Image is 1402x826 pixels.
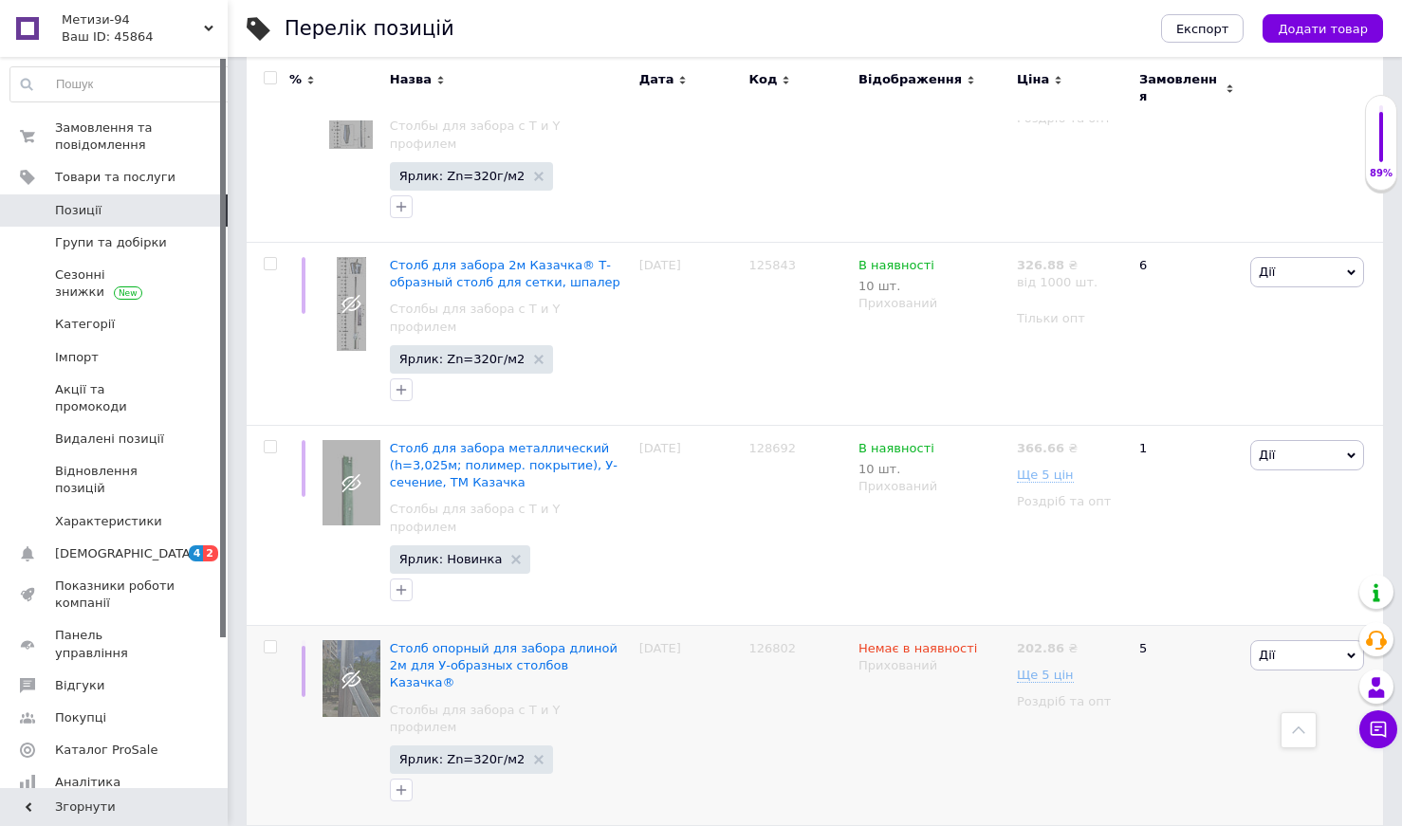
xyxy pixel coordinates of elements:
[1017,693,1123,710] div: Роздріб та опт
[858,478,1007,495] div: Прихований
[858,71,962,88] span: Відображення
[399,553,503,565] span: Ярлик: Новинка
[748,641,796,655] span: 126802
[55,545,195,562] span: [DEMOGRAPHIC_DATA]
[635,425,745,625] div: [DATE]
[1017,468,1074,483] span: Ще 5 цін
[1366,167,1396,180] div: 89%
[55,431,164,448] span: Видалені позиції
[1263,14,1383,43] button: Додати товар
[1128,626,1245,826] div: 5
[62,11,204,28] span: Метизи-94
[1017,258,1064,272] b: 326.88
[1017,640,1078,657] div: ₴
[1128,425,1245,625] div: 1
[323,640,380,717] img: Столб опорный для забора длиной 2м для У-образных столбов Казачка®
[55,169,175,186] span: Товари та послуги
[635,626,745,826] div: [DATE]
[1017,71,1049,88] span: Ціна
[390,118,630,152] a: Столбы для забора с Т и Y профилем
[399,170,526,182] span: Ярлик: Zn=320г/м2
[285,19,454,39] div: Перелік позицій
[858,258,934,278] span: В наявності
[858,641,977,661] span: Немає в наявності
[1359,710,1397,748] button: Чат з покупцем
[62,28,228,46] div: Ваш ID: 45864
[1017,641,1064,655] b: 202.86
[10,67,233,101] input: Пошук
[635,42,745,242] div: [DATE]
[1259,265,1275,279] span: Дії
[748,441,796,455] span: 128692
[1017,668,1074,683] span: Ще 5 цін
[1128,242,1245,425] div: 6
[1128,42,1245,242] div: 2
[55,349,99,366] span: Імпорт
[55,234,167,251] span: Групи та добірки
[390,441,618,489] a: Столб для забора металлический (h=3,025м; полимер. покрытие), У-сечение, ТМ Казачка
[858,441,934,461] span: В наявності
[55,578,175,612] span: Показники роботи компанії
[323,440,380,525] img: Столб для забора металлический (h=3,025м; полимер. покрытие), У-сечение, ТМ Казачка
[390,258,620,289] a: Столб для забора 2м Казачка® Т-образный столб для сетки, шпалер
[55,742,157,759] span: Каталог ProSale
[858,295,1007,312] div: Прихований
[390,301,630,335] a: Столбы для забора с Т и Y профилем
[390,702,630,736] a: Столбы для забора с Т и Y профилем
[390,641,618,689] a: Столб опорный для забора длиной 2м для У-образных столбов Казачка®
[1017,440,1078,457] div: ₴
[55,316,115,333] span: Категорії
[55,381,175,415] span: Акції та промокоди
[1259,448,1275,462] span: Дії
[635,242,745,425] div: [DATE]
[55,709,106,726] span: Покупці
[55,677,104,694] span: Відгуки
[55,627,175,661] span: Панель управління
[1017,274,1098,291] div: від 1000 шт.
[189,545,204,561] span: 4
[1017,441,1064,455] b: 366.66
[1017,493,1123,510] div: Роздріб та опт
[390,71,432,88] span: Назва
[55,202,101,219] span: Позиції
[748,71,777,88] span: Код
[399,753,526,765] span: Ярлик: Zn=320г/м2
[1278,22,1368,36] span: Додати товар
[55,513,162,530] span: Характеристики
[390,501,630,535] a: Столбы для забора с Т и Y профилем
[858,462,934,476] div: 10 шт.
[858,279,934,293] div: 10 шт.
[1176,22,1229,36] span: Експорт
[55,266,175,301] span: Сезонні знижки
[203,545,218,561] span: 2
[289,71,302,88] span: %
[399,353,526,365] span: Ярлик: Zn=320г/м2
[1139,71,1221,105] span: Замовлення
[55,119,175,154] span: Замовлення та повідомлення
[639,71,674,88] span: Дата
[1017,257,1098,274] div: ₴
[858,657,1007,674] div: Прихований
[1259,648,1275,662] span: Дії
[1017,310,1123,327] div: Тільки опт
[55,463,175,497] span: Відновлення позицій
[337,257,366,351] img: Столб для забора 2м Казачка® Т-образный столб для сетки, шпалер
[1161,14,1245,43] button: Експорт
[55,774,120,791] span: Аналітика
[748,258,796,272] span: 125843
